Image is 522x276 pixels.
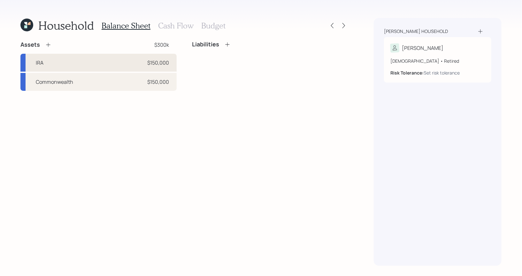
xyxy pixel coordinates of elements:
[384,28,448,35] div: [PERSON_NAME] household
[36,78,73,86] div: Commonwealth
[390,58,485,64] div: [DEMOGRAPHIC_DATA] • Retired
[390,70,424,76] b: Risk Tolerance:
[154,41,169,49] div: $300k
[402,44,443,52] div: [PERSON_NAME]
[201,21,226,30] h3: Budget
[424,69,460,76] div: Set risk tolerance
[147,78,169,86] div: $150,000
[36,59,43,67] div: IRA
[20,41,40,48] h4: Assets
[38,19,94,32] h1: Household
[192,41,219,48] h4: Liabilities
[158,21,194,30] h3: Cash Flow
[147,59,169,67] div: $150,000
[102,21,150,30] h3: Balance Sheet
